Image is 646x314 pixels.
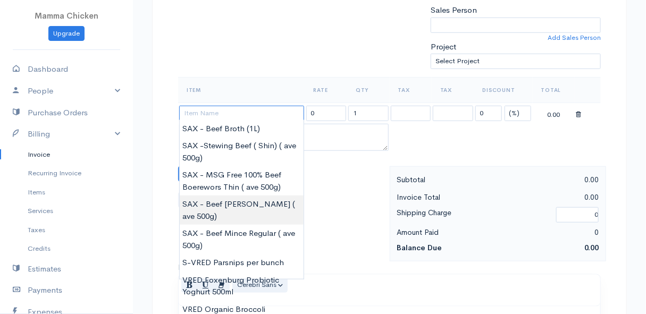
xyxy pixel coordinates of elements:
label: Project [431,41,456,53]
div: 0.00 [498,191,604,204]
div: Invoice Total [392,191,498,204]
a: Add Sales Person [548,33,601,43]
th: Total [533,77,575,103]
div: 0.00 [534,107,574,120]
a: Upgrade [48,26,85,41]
div: SAX - MSG Free 100% Beef Boerewors Thin ( ave 500g) [180,166,304,196]
div: SAX - Beef Broth (1L) [180,120,304,138]
div: 0.00 [498,173,604,186]
th: Discount [474,77,533,103]
div: SAX -Stewing Beef ( Shin) ( ave 500g) [180,137,304,166]
span: Mamma Chicken [35,11,98,21]
th: Item [178,77,305,103]
div: Subtotal [392,173,498,186]
span: 0.00 [584,243,599,252]
div: SAX - Beef [PERSON_NAME] ( ave 500g) [180,196,304,225]
th: Tax [432,77,474,103]
div: VRED Foxenburg Probiotic Yoghurt 500ml [180,271,304,301]
label: Sales Person [431,4,477,16]
input: Item Name [179,106,304,121]
strong: Balance Due [397,243,442,252]
th: Tax [390,77,432,103]
div: Amount Paid [392,226,498,239]
div: Shipping Charge [392,206,551,224]
label: Invoice Terms [178,261,228,274]
th: Rate [305,77,348,103]
div: 0 [498,226,604,239]
div: S-VRED Parsnips per bunch [180,254,304,271]
th: Qty [347,77,390,103]
button: Add Row [178,166,223,182]
div: SAX - Beef Mince Regular ( ave 500g) [180,225,304,254]
label: Attach PDf or Image [178,192,257,208]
